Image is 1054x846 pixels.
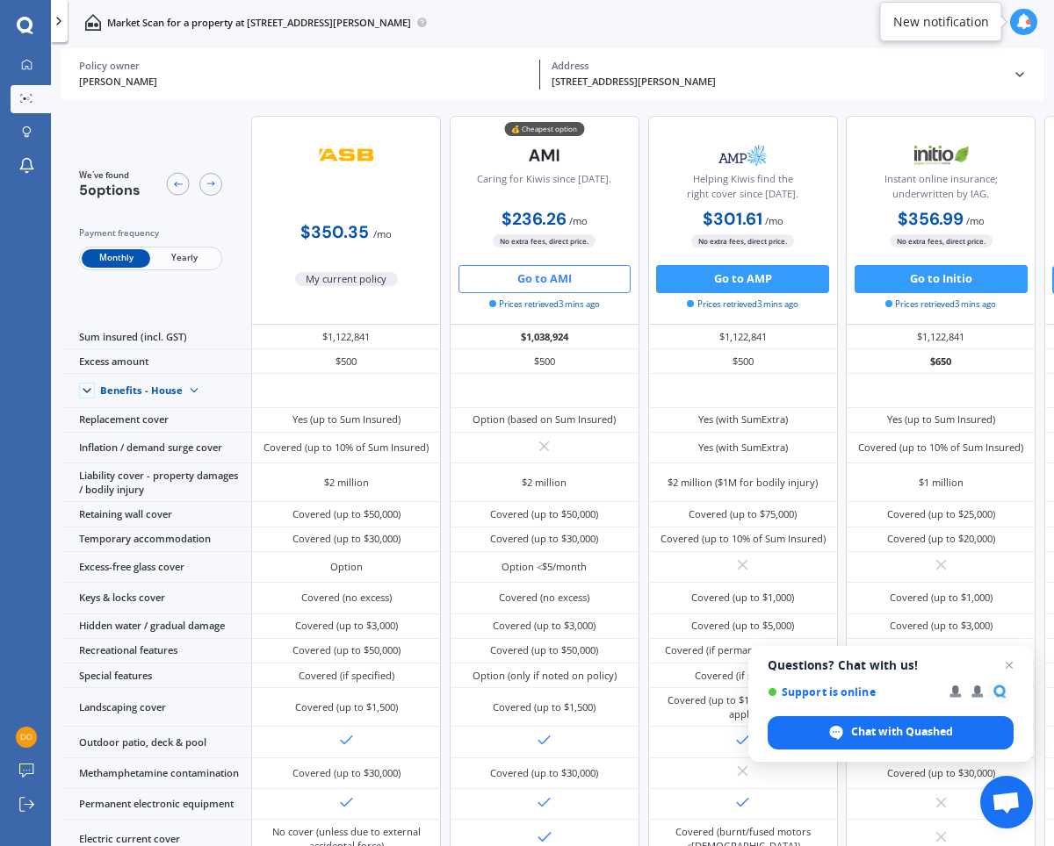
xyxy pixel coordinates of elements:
div: $2 million ($1M for bodily injury) [668,476,818,490]
div: Outdoor patio, deck & pool [61,727,251,757]
div: Excess-free glass cover [61,552,251,583]
div: Special features [61,663,251,688]
div: Excess amount [61,349,251,374]
div: Recreational features [61,639,251,663]
div: Retaining wall cover [61,502,251,527]
div: Covered (up to $1,000) [691,591,794,605]
span: Chat with Quashed [768,716,1014,749]
a: Open chat [980,776,1033,828]
div: New notification [893,13,989,31]
div: Covered (up to $3,000) [890,619,993,633]
img: 2a653d51cf7a4d6b4fdf8cc6b69eb914 [16,727,37,748]
span: No extra fees, direct price. [493,234,596,247]
div: Covered (up to $50,000) [490,507,598,521]
div: Covered (up to $50,000) [490,643,598,657]
span: / mo [373,227,392,240]
div: Keys & locks cover [61,583,251,613]
img: home-and-contents.b802091223b8502ef2dd.svg [84,14,101,31]
div: $1,122,841 [251,325,441,349]
b: $356.99 [898,208,964,230]
div: Yes (with SumExtra) [698,441,788,455]
div: Permanent electronic equipment [61,789,251,820]
div: Benefits - House [100,384,183,397]
div: Covered (up to 10% of Sum Insured) [858,441,1023,455]
div: $500 [450,349,639,374]
img: AMP.webp [697,138,790,173]
span: Questions? Chat with us! [768,658,1014,672]
span: We've found [79,169,141,182]
div: 💰 Cheapest option [504,122,584,136]
div: $1,038,924 [450,325,639,349]
div: Methamphetamine contamination [61,758,251,789]
div: Hidden water / gradual damage [61,614,251,639]
img: Initio.webp [894,138,987,173]
button: Go to AMP [656,265,829,293]
div: Covered (if permanently installed) [665,643,820,657]
div: Covered (up to $50,000) [292,507,401,521]
div: Option <$5/month [502,560,587,574]
span: / mo [966,214,985,227]
div: Payment frequency [79,226,222,240]
div: Covered (up to $5,000) [691,619,794,633]
div: Covered (up to 10% of Sum Insured) [661,532,826,546]
div: Option (only if noted on policy) [473,669,617,683]
div: Covered (up to $30,000) [490,532,598,546]
div: Covered (no excess) [499,591,589,605]
div: Covered (up to $20,000) [887,532,995,546]
span: Monthly [82,249,150,268]
div: Address [552,60,1001,72]
div: [STREET_ADDRESS][PERSON_NAME] [552,75,1001,90]
div: Instant online insurance; underwritten by IAG. [858,172,1023,207]
div: Covered (up to $30,000) [292,766,401,780]
div: $1,122,841 [846,325,1036,349]
p: Market Scan for a property at [STREET_ADDRESS][PERSON_NAME] [107,16,411,30]
div: Covered (up to $30,000) [490,766,598,780]
div: [PERSON_NAME] [79,75,529,90]
button: Go to Initio [855,265,1028,293]
div: $2 million [522,476,567,490]
div: Yes (up to Sum Insured) [292,412,401,427]
div: Covered (if specified) [299,669,394,683]
span: / mo [569,214,588,227]
div: Covered (up to $75,000) [689,507,797,521]
div: Policy owner [79,60,529,72]
div: Sum insured (incl. GST) [61,325,251,349]
div: Yes (with SumExtra) [698,412,788,427]
img: ASB.png [300,138,393,173]
div: Covered (no excess) [301,591,392,605]
img: Benefit content down [183,379,206,402]
b: $236.26 [502,208,567,230]
div: Caring for Kiwis since [DATE]. [477,172,611,207]
div: $500 [251,349,441,374]
div: Covered (up to $45,000) [887,643,995,657]
div: Option (based on Sum Insured) [473,412,616,427]
div: $2 million [324,476,369,490]
div: Liability cover - property damages / bodily injury [61,463,251,502]
span: My current policy [295,272,399,286]
div: Covered (up to $1,500) [295,700,398,714]
span: No extra fees, direct price. [890,234,993,247]
div: Helping Kiwis find the right cover since [DATE]. [660,172,825,207]
div: $1,122,841 [648,325,838,349]
div: Replacement cover [61,408,251,433]
div: Covered (up to $1,500) [493,700,596,714]
span: No extra fees, direct price. [691,234,794,247]
div: Covered (up to $3,000) [493,619,596,633]
div: Covered (up to $25,000) [887,507,995,521]
span: Yearly [150,249,219,268]
b: $350.35 [300,221,369,243]
div: $1 million [919,476,964,490]
span: Prices retrieved 3 mins ago [489,298,600,311]
span: Prices retrieved 3 mins ago [885,298,996,311]
div: $500 [648,349,838,374]
div: Option [330,560,363,574]
div: $650 [846,349,1036,374]
div: Covered (up to $50,000) [292,643,401,657]
div: Covered (up to $30,000) [887,766,995,780]
div: Covered (up to $1,000 exclusions apply) [659,693,827,721]
div: Covered (if specified) [695,669,790,683]
div: Landscaping cover [61,688,251,727]
span: Support is online [768,685,937,699]
span: Chat with Quashed [851,724,953,740]
button: Go to AMI [458,265,632,293]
